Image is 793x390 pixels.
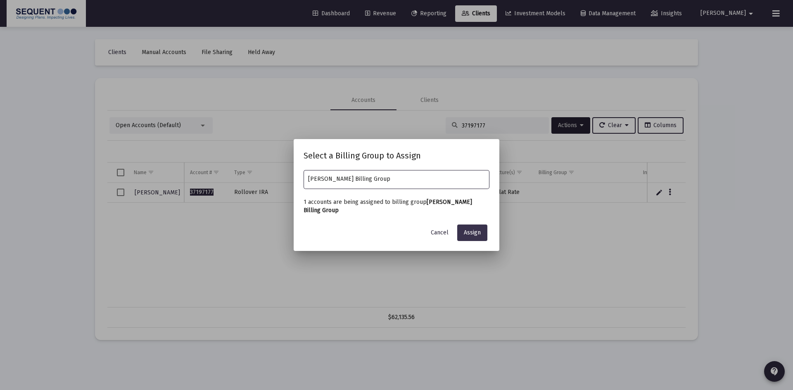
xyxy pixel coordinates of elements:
[304,149,489,162] h2: Select a Billing Group to Assign
[308,176,485,182] input: Select a billing group
[464,229,481,236] span: Assign
[431,229,449,236] span: Cancel
[304,198,489,215] p: 1 accounts are being assigned to billing group
[457,225,487,241] button: Assign
[424,225,455,241] button: Cancel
